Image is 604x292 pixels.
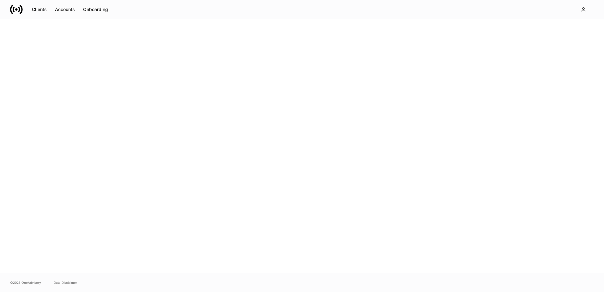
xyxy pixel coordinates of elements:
a: Data Disclaimer [54,280,77,285]
button: Onboarding [79,4,112,15]
div: Accounts [55,7,75,12]
div: Onboarding [83,7,108,12]
span: © 2025 OneAdvisory [10,280,41,285]
button: Accounts [51,4,79,15]
div: Clients [32,7,47,12]
button: Clients [28,4,51,15]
